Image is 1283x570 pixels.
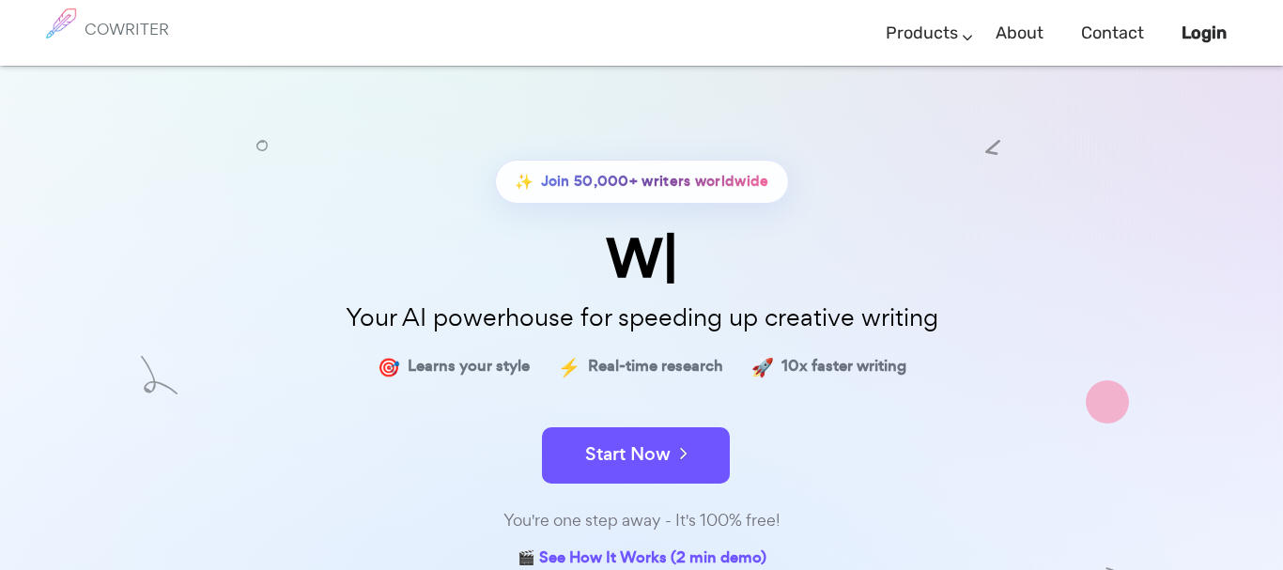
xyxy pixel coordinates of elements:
span: ✨ [515,168,533,195]
span: 🚀 [751,353,774,380]
span: Real-time research [588,353,723,380]
a: Products [886,6,958,61]
button: Start Now [542,427,730,484]
a: About [996,6,1043,61]
a: Login [1182,6,1227,61]
span: Join 50,000+ writers worldwide [541,168,769,195]
span: ⚡ [558,353,580,380]
span: 🎯 [378,353,400,380]
div: W [172,232,1111,285]
div: You're one step away - It's 100% free! [172,507,1111,534]
span: 10x faster writing [781,353,906,380]
a: Contact [1081,6,1144,61]
img: shape [141,356,178,394]
b: Login [1182,23,1227,43]
p: Your AI powerhouse for speeding up creative writing [172,298,1111,338]
span: Learns your style [408,353,530,380]
h6: COWRITER [85,21,169,38]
